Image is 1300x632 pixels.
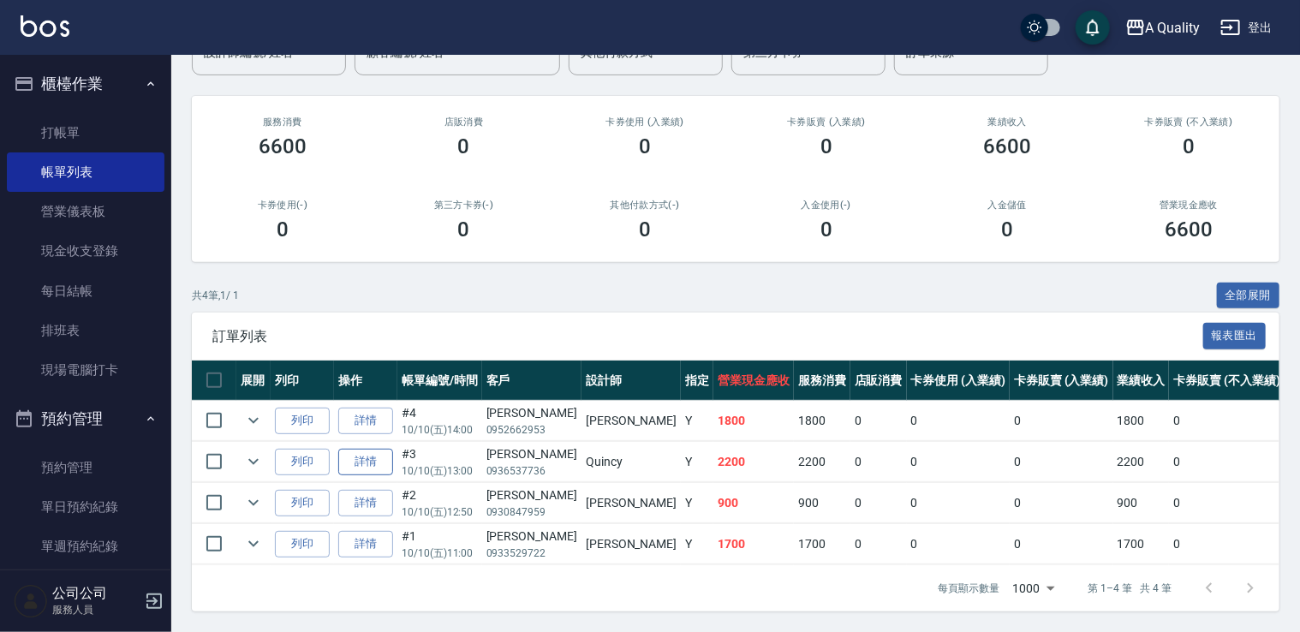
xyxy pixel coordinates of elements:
[1118,200,1259,211] h2: 營業現金應收
[397,524,482,564] td: #1
[7,62,164,106] button: 櫃檯作業
[482,361,581,401] th: 客戶
[713,483,794,523] td: 900
[1217,283,1280,309] button: 全部展開
[1203,323,1267,349] button: 報表匯出
[639,218,651,241] h3: 0
[681,401,713,441] td: Y
[402,422,478,438] p: 10/10 (五) 14:00
[14,584,48,618] img: Person
[275,531,330,557] button: 列印
[241,408,266,433] button: expand row
[756,116,897,128] h2: 卡券販賣 (入業績)
[7,396,164,441] button: 預約管理
[581,361,681,401] th: 設計師
[681,483,713,523] td: Y
[7,527,164,566] a: 單週預約紀錄
[486,463,577,479] p: 0936537736
[1010,483,1113,523] td: 0
[1010,524,1113,564] td: 0
[850,524,907,564] td: 0
[397,442,482,482] td: #3
[1146,17,1201,39] div: A Quality
[850,483,907,523] td: 0
[581,524,681,564] td: [PERSON_NAME]
[938,581,999,596] p: 每頁顯示數量
[713,401,794,441] td: 1800
[277,218,289,241] h3: 0
[575,200,715,211] h2: 其他付款方式(-)
[794,361,850,401] th: 服務消費
[7,152,164,192] a: 帳單列表
[681,361,713,401] th: 指定
[7,113,164,152] a: 打帳單
[7,448,164,487] a: 預約管理
[850,361,907,401] th: 店販消費
[397,401,482,441] td: #4
[1113,483,1170,523] td: 900
[397,483,482,523] td: #2
[241,531,266,557] button: expand row
[1118,116,1259,128] h2: 卡券販賣 (不入業績)
[334,361,397,401] th: 操作
[338,449,393,475] a: 詳情
[486,546,577,561] p: 0933529722
[713,524,794,564] td: 1700
[402,463,478,479] p: 10/10 (五) 13:00
[907,483,1011,523] td: 0
[7,487,164,527] a: 單日預約紀錄
[850,442,907,482] td: 0
[212,200,353,211] h2: 卡券使用(-)
[275,490,330,516] button: 列印
[1113,401,1170,441] td: 1800
[486,528,577,546] div: [PERSON_NAME]
[271,361,334,401] th: 列印
[794,401,850,441] td: 1800
[1010,361,1113,401] th: 卡券販賣 (入業績)
[402,546,478,561] p: 10/10 (五) 11:00
[794,483,850,523] td: 900
[1010,401,1113,441] td: 0
[275,449,330,475] button: 列印
[907,524,1011,564] td: 0
[1169,524,1284,564] td: 0
[984,134,1032,158] h3: 6600
[581,401,681,441] td: [PERSON_NAME]
[1169,401,1284,441] td: 0
[486,504,577,520] p: 0930847959
[938,116,1078,128] h2: 業績收入
[52,602,140,617] p: 服務人員
[575,116,715,128] h2: 卡券使用 (入業績)
[1113,361,1170,401] th: 業績收入
[820,218,832,241] h3: 0
[581,483,681,523] td: [PERSON_NAME]
[756,200,897,211] h2: 入金使用(-)
[7,231,164,271] a: 現金收支登錄
[713,361,794,401] th: 營業現金應收
[1169,483,1284,523] td: 0
[794,442,850,482] td: 2200
[212,116,353,128] h3: 服務消費
[7,192,164,231] a: 營業儀表板
[1203,327,1267,343] a: 報表匯出
[1076,10,1110,45] button: save
[275,408,330,434] button: 列印
[241,449,266,474] button: expand row
[486,486,577,504] div: [PERSON_NAME]
[1165,218,1213,241] h3: 6600
[1088,581,1172,596] p: 第 1–4 筆 共 4 筆
[192,288,239,303] p: 共 4 筆, 1 / 1
[1113,524,1170,564] td: 1700
[681,524,713,564] td: Y
[907,401,1011,441] td: 0
[52,585,140,602] h5: 公司公司
[397,361,482,401] th: 帳單編號/時間
[1006,565,1061,611] div: 1000
[850,401,907,441] td: 0
[794,524,850,564] td: 1700
[458,134,470,158] h3: 0
[402,504,478,520] p: 10/10 (五) 12:50
[394,116,534,128] h2: 店販消費
[1113,442,1170,482] td: 2200
[338,408,393,434] a: 詳情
